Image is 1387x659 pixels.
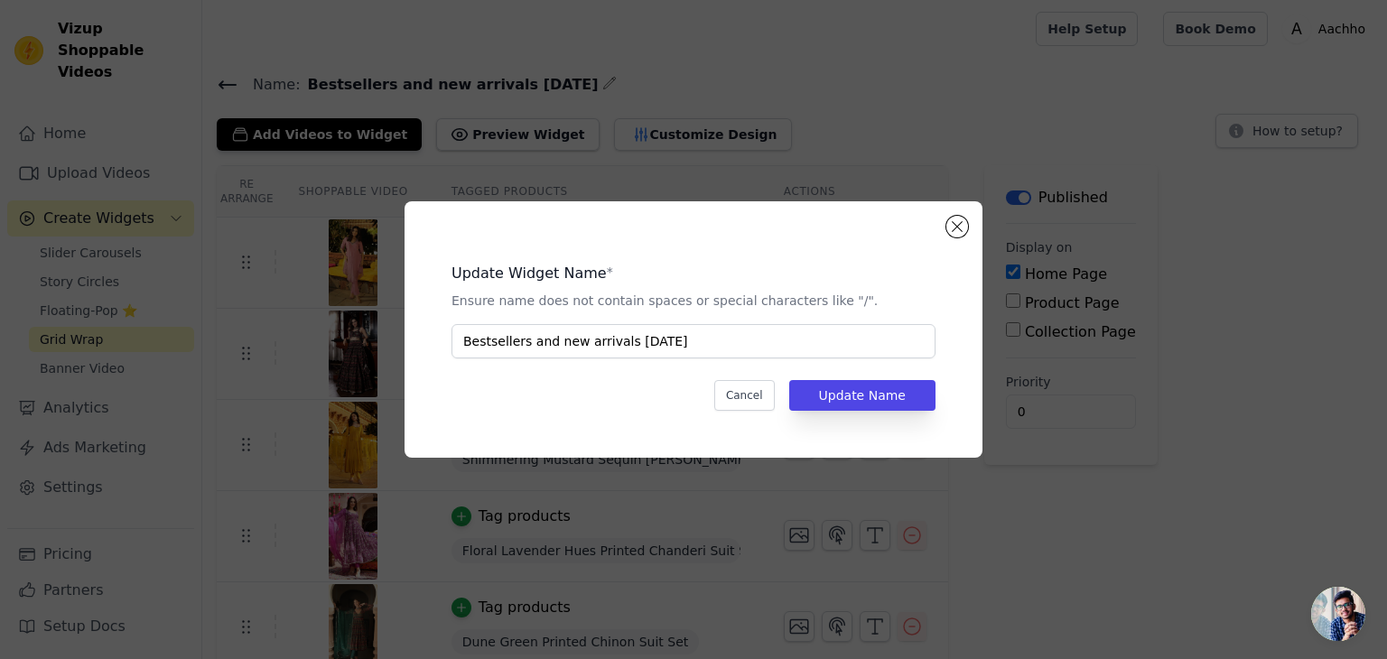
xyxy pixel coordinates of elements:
[451,292,936,310] p: Ensure name does not contain spaces or special characters like "/".
[946,216,968,237] button: Close modal
[451,263,607,284] legend: Update Widget Name
[1311,587,1365,641] a: Open chat
[714,380,775,411] button: Cancel
[789,380,936,411] button: Update Name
